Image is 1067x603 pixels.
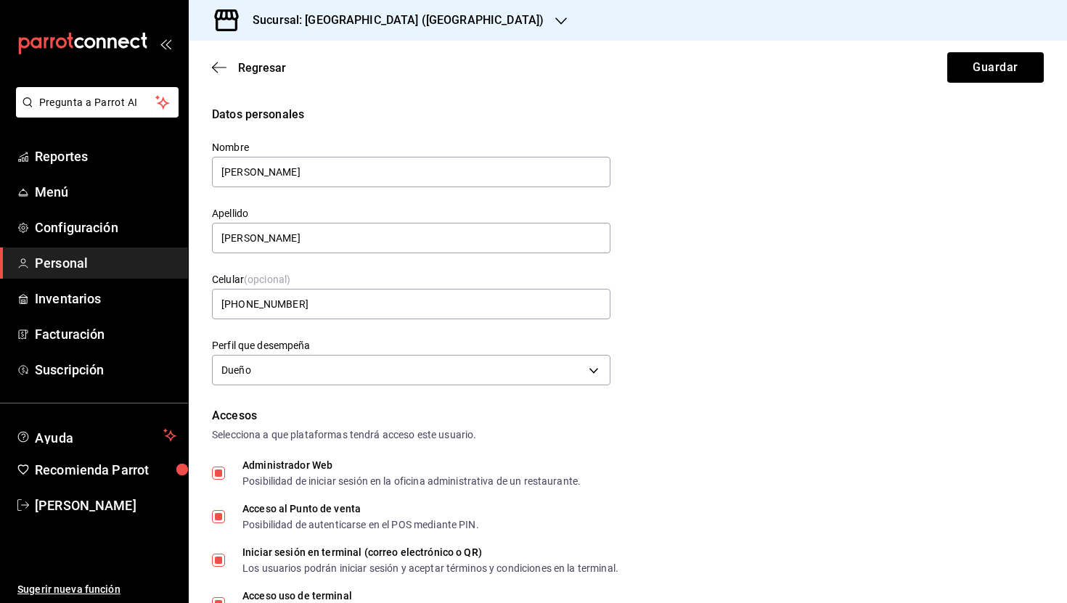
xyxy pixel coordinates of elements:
label: Apellido [212,208,610,218]
span: Reportes [35,147,176,166]
div: Datos personales [212,106,1044,123]
a: Pregunta a Parrot AI [10,105,179,120]
div: Accesos [212,407,1044,424]
h3: Sucursal: [GEOGRAPHIC_DATA] ([GEOGRAPHIC_DATA]) [241,12,544,29]
button: Guardar [947,52,1044,83]
div: Iniciar sesión en terminal (correo electrónico o QR) [242,547,618,557]
div: Selecciona a que plataformas tendrá acceso este usuario. [212,427,1044,443]
span: Pregunta a Parrot AI [39,95,156,110]
span: (opcional) [244,274,290,285]
div: Posibilidad de autenticarse en el POS mediante PIN. [242,520,479,530]
label: Nombre [212,142,610,152]
span: Regresar [238,61,286,75]
span: Sugerir nueva función [17,582,176,597]
button: Pregunta a Parrot AI [16,87,179,118]
span: Ayuda [35,427,158,444]
div: Administrador Web [242,460,581,470]
span: Configuración [35,218,176,237]
div: Acceso al Punto de venta [242,504,479,514]
span: Recomienda Parrot [35,460,176,480]
span: Suscripción [35,360,176,380]
div: Posibilidad de iniciar sesión en la oficina administrativa de un restaurante. [242,476,581,486]
div: Acceso uso de terminal [242,591,692,601]
span: Facturación [35,324,176,344]
span: Personal [35,253,176,273]
span: Menú [35,182,176,202]
div: Dueño [212,355,610,385]
button: Regresar [212,61,286,75]
label: Celular [212,274,610,284]
div: Los usuarios podrán iniciar sesión y aceptar términos y condiciones en la terminal. [242,563,618,573]
span: Inventarios [35,289,176,308]
span: [PERSON_NAME] [35,496,176,515]
button: open_drawer_menu [160,38,171,49]
label: Perfil que desempeña [212,340,610,350]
